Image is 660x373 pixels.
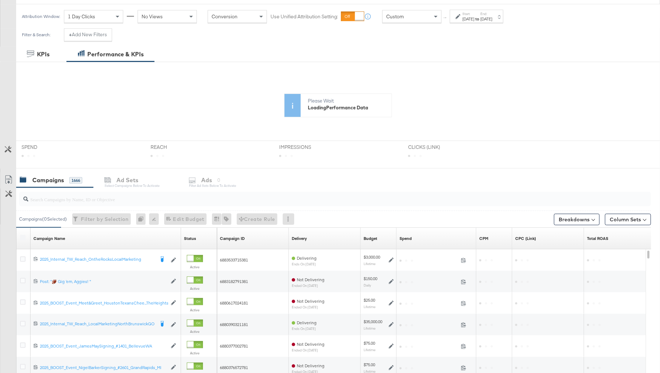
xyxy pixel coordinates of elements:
button: Column Sets [605,214,651,225]
span: Custom [386,13,404,20]
a: Shows the current state of your Ad Campaign. [184,236,196,241]
a: Reflects the ability of your Ad Campaign to achieve delivery based on ad states, schedule and bud... [292,236,307,241]
span: Delivering [297,320,317,325]
a: 2025_Internal_TW_Reach_LocalMarketingNorthBrunswickGO [40,321,154,328]
div: $150.00 [364,276,377,282]
div: $3,000.00 [364,254,380,260]
a: Total ROAS [587,236,608,241]
span: Not Delivering [297,341,324,347]
a: Post: "🏈 Gig ’em, Aggies! " [40,279,167,285]
div: 1666 [69,177,82,184]
span: 6880390321181 [220,322,248,327]
strong: to [474,16,480,22]
div: 0 [136,213,149,225]
input: Search Campaigns by Name, ID or Objective [28,189,593,203]
span: 1 Day Clicks [68,13,95,20]
span: No Views [142,13,163,20]
div: $25.00 [364,297,375,303]
span: 6880617024181 [220,300,248,306]
span: Not Delivering [297,363,324,368]
span: 6880376572781 [220,365,248,370]
a: The maximum amount you're willing to spend on your ads, on average each day or over the lifetime ... [364,236,377,241]
div: CPC (Link) [515,236,536,241]
div: Status [184,236,196,241]
sub: ended on [DATE] [292,305,324,309]
span: 6883533715381 [220,257,248,263]
button: Breakdowns [554,214,600,225]
span: Not Delivering [297,298,324,304]
div: Spend [400,236,412,241]
div: $75.00 [364,362,375,368]
div: Delivery [292,236,307,241]
button: +Add New Filters [64,28,112,41]
label: End: [480,11,492,16]
sub: Lifetime [364,326,375,330]
span: Conversion [212,13,237,20]
div: CPM [479,236,488,241]
div: [DATE] [480,16,492,22]
label: Active [187,351,203,355]
div: Campaigns [32,176,64,184]
span: Not Delivering [297,277,324,282]
sub: ends on [DATE] [292,327,317,331]
label: Start: [462,11,474,16]
label: Active [187,308,203,312]
div: $35,000.00 [364,319,382,325]
sub: ends on [DATE] [292,262,317,266]
span: 6880377002781 [220,343,248,349]
a: The average cost for each link click you've received from your ad. [515,236,536,241]
div: Performance & KPIs [87,50,144,58]
label: Active [187,329,203,334]
div: 2025_BOOST_Event_JamesMaySigning_#1401_BellevueWA [40,343,167,349]
div: Attribution Window: [22,14,60,19]
span: 6883182791381 [220,279,248,284]
div: 2025_Internal_TW_Reach_OntheRocksLocalMarketing [40,256,154,262]
label: Active [187,265,203,269]
a: Your campaign name. [33,236,65,241]
div: Filter & Search: [22,32,51,37]
sub: ended on [DATE] [292,284,324,288]
div: Campaigns ( 0 Selected) [19,216,67,222]
a: Your campaign ID. [220,236,245,241]
div: 2025_Internal_TW_Reach_LocalMarketingNorthBrunswickGO [40,321,154,327]
div: 2025_BOOST_Event_Meet&Greet_HoustonTexansChee...TheHeights [40,300,167,306]
div: KPIs [37,50,50,58]
sub: Lifetime [364,348,375,352]
a: 2025_BOOST_Event_NigelBarkerSigning_#2601_GrandRapids_MI [40,365,167,371]
sub: Daily [364,283,371,287]
label: Use Unified Attribution Setting: [271,13,338,20]
span: ↑ [442,16,449,19]
div: $75.00 [364,340,375,346]
a: 2025_Internal_TW_Reach_OntheRocksLocalMarketing [40,256,154,264]
sub: Lifetime [364,304,375,309]
label: Active [187,286,203,291]
a: The average cost you've paid to have 1,000 impressions of your ad. [479,236,488,241]
div: Campaign ID [220,236,245,241]
strong: + [69,31,72,38]
div: [DATE] [462,16,474,22]
sub: ended on [DATE] [292,348,324,352]
div: Budget [364,236,377,241]
sub: Lifetime [364,261,375,266]
a: 2025_BOOST_Event_Meet&Greet_HoustonTexansChee...TheHeights [40,300,167,306]
a: The total amount spent to date. [400,236,412,241]
span: Delivering [297,255,317,261]
a: 2025_BOOST_Event_JamesMaySigning_#1401_BellevueWA [40,343,167,349]
div: Campaign Name [33,236,65,241]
